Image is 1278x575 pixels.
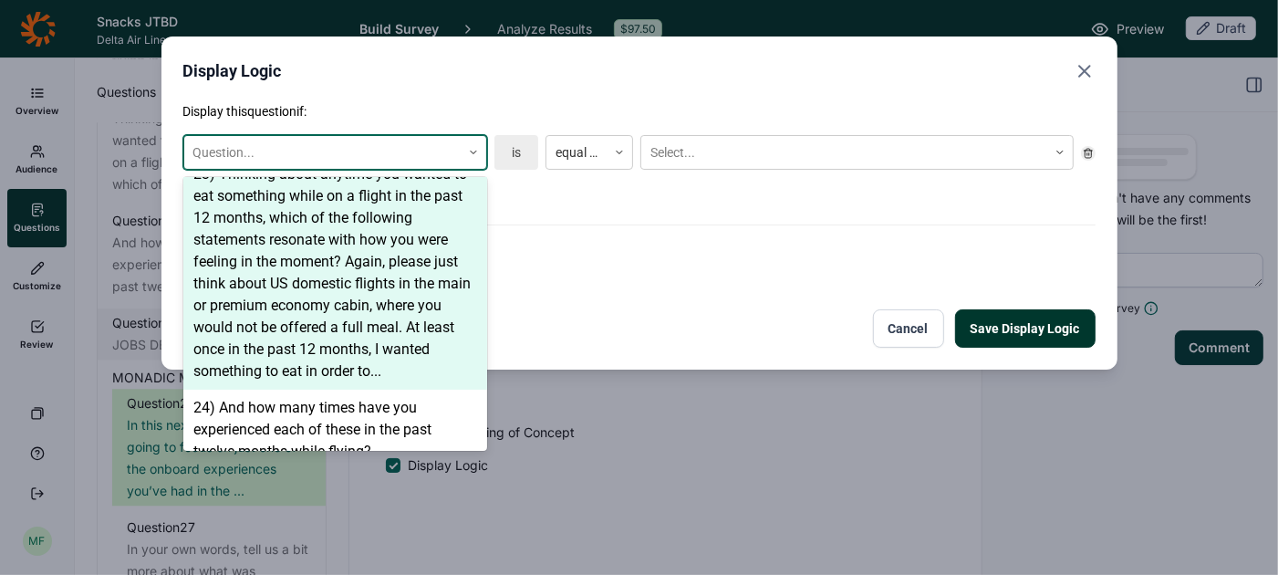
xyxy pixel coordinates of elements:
button: Close [1074,58,1096,84]
p: Display this question if: [183,102,1096,120]
div: is [494,135,538,170]
div: 23) Thinking about anytime you wanted to eat something while on a flight in the past 12 months, w... [183,156,487,390]
div: 24) And how many times have you experienced each of these in the past twelve months while flying? [183,390,487,470]
div: Remove [1081,146,1096,161]
button: Cancel [873,309,944,348]
button: Save Display Logic [955,309,1096,348]
h2: Display Logic [183,58,282,84]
